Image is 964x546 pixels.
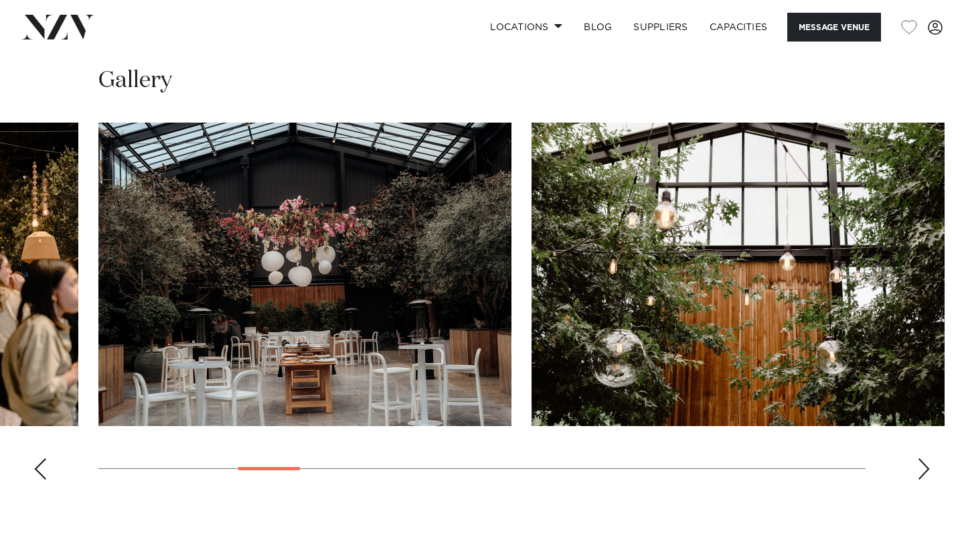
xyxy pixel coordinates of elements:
swiper-slide: 5 / 22 [98,123,511,426]
h2: Gallery [98,66,172,96]
button: Message Venue [787,13,881,42]
swiper-slide: 6 / 22 [532,123,945,426]
a: SUPPLIERS [623,13,698,42]
a: Capacities [699,13,779,42]
a: BLOG [573,13,623,42]
img: nzv-logo.png [21,15,94,39]
a: Locations [479,13,573,42]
